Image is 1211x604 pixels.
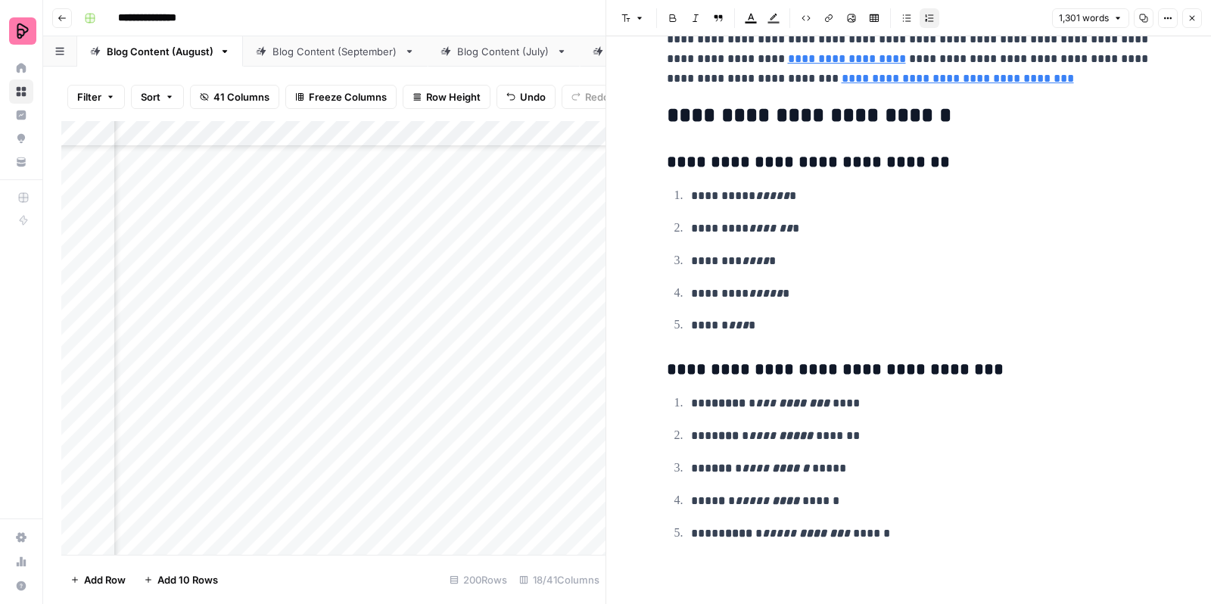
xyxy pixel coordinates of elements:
a: Browse [9,79,33,104]
button: 41 Columns [190,85,279,109]
button: Help + Support [9,574,33,598]
button: Add 10 Rows [135,568,227,592]
div: 200 Rows [444,568,513,592]
span: Undo [520,89,546,104]
div: Blog Content (July) [457,44,550,59]
a: Home [9,56,33,80]
button: Workspace: Preply [9,12,33,50]
button: Filter [67,85,125,109]
button: Sort [131,85,184,109]
button: Add Row [61,568,135,592]
a: Settings [9,525,33,550]
a: Blog Content (April) [580,36,733,67]
div: Blog Content (September) [272,44,398,59]
a: Blog Content (August) [77,36,243,67]
span: 41 Columns [213,89,269,104]
span: Freeze Columns [309,89,387,104]
a: Insights [9,103,33,127]
a: Blog Content (September) [243,36,428,67]
button: Row Height [403,85,490,109]
button: Redo [562,85,619,109]
a: Blog Content (July) [428,36,580,67]
a: Your Data [9,150,33,174]
div: 18/41 Columns [513,568,605,592]
span: Redo [585,89,609,104]
span: 1,301 words [1059,11,1109,25]
span: Sort [141,89,160,104]
a: Usage [9,550,33,574]
span: Row Height [426,89,481,104]
button: 1,301 words [1052,8,1129,28]
div: Blog Content (August) [107,44,213,59]
span: Add Row [84,572,126,587]
button: Freeze Columns [285,85,397,109]
span: Add 10 Rows [157,572,218,587]
a: Opportunities [9,126,33,151]
img: Preply Logo [9,17,36,45]
span: Filter [77,89,101,104]
button: Undo [497,85,556,109]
